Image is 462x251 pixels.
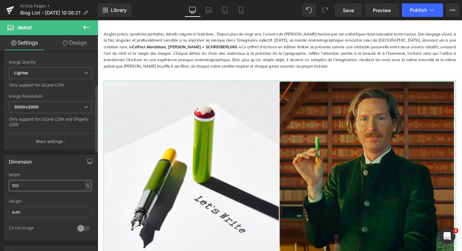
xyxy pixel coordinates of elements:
div: Circle Image [9,225,71,232]
input: auto [9,206,92,218]
span: Blog List - [DATE] 10:36:21 [20,10,80,16]
span: 3 [453,228,458,233]
span: Library [111,7,127,13]
span: Save [343,7,354,14]
p: More settings [36,139,63,145]
button: More settings [4,133,97,149]
button: More [446,3,459,17]
a: C [38,27,42,32]
input: auto [9,180,92,191]
a: Tablet [217,3,233,17]
a: Desktop [184,3,201,17]
a: Laptop [201,3,217,17]
div: Only support for UCare CDN [9,82,92,92]
iframe: Intercom live chat [439,228,455,244]
a: Preview [365,3,399,17]
div: Height [9,199,92,204]
a: offret Montblanc [PERSON_NAME] « SCHREIBERLING » [42,27,160,32]
a: Design [50,35,99,50]
span: Image [18,25,32,30]
a: Article Pages [20,3,98,9]
button: Redo [318,3,332,17]
span: Preview [373,7,391,14]
div: Image Resolution [9,94,92,99]
div: % [85,181,91,190]
span: Publish [410,7,427,13]
div: Width [9,173,92,177]
a: . [160,27,161,32]
div: Image Quality [9,60,92,65]
a: New Library [98,3,131,17]
b: 3000x3000 [14,104,38,109]
button: Publish [402,3,443,17]
b: Lighter [14,70,28,75]
div: Only support for UCare CDN and Shopify CDN [9,117,92,132]
p: Angles précis, symétries parfaites, détails soignés à l’extrême… Depuis plus de vingt ans, l’univ... [7,12,402,55]
div: Dimension [9,155,32,165]
button: Undo [302,3,316,17]
a: Mobile [233,3,249,17]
